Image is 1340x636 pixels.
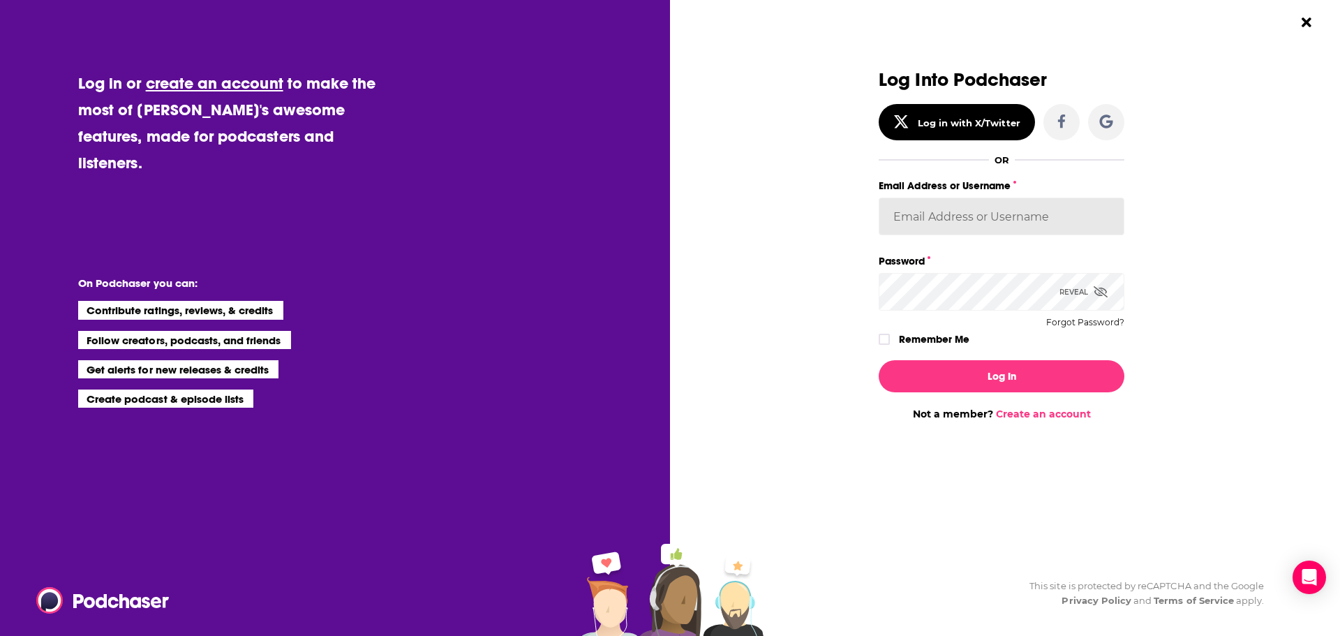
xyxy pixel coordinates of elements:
[879,70,1124,90] h3: Log Into Podchaser
[1293,561,1326,594] div: Open Intercom Messenger
[78,301,283,319] li: Contribute ratings, reviews, & credits
[879,360,1124,392] button: Log In
[36,587,170,614] img: Podchaser - Follow, Share and Rate Podcasts
[36,587,159,614] a: Podchaser - Follow, Share and Rate Podcasts
[78,390,253,408] li: Create podcast & episode lists
[995,154,1009,165] div: OR
[78,331,291,349] li: Follow creators, podcasts, and friends
[78,276,357,290] li: On Podchaser you can:
[1046,318,1124,327] button: Forgot Password?
[1059,273,1108,311] div: Reveal
[78,360,278,378] li: Get alerts for new releases & credits
[1154,595,1234,606] a: Terms of Service
[996,408,1091,420] a: Create an account
[879,177,1124,195] label: Email Address or Username
[879,252,1124,270] label: Password
[146,73,283,93] a: create an account
[1293,9,1320,36] button: Close Button
[879,198,1124,235] input: Email Address or Username
[1062,595,1131,606] a: Privacy Policy
[879,104,1035,140] button: Log in with X/Twitter
[899,330,969,348] label: Remember Me
[879,408,1124,420] div: Not a member?
[918,117,1020,128] div: Log in with X/Twitter
[1018,579,1264,608] div: This site is protected by reCAPTCHA and the Google and apply.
